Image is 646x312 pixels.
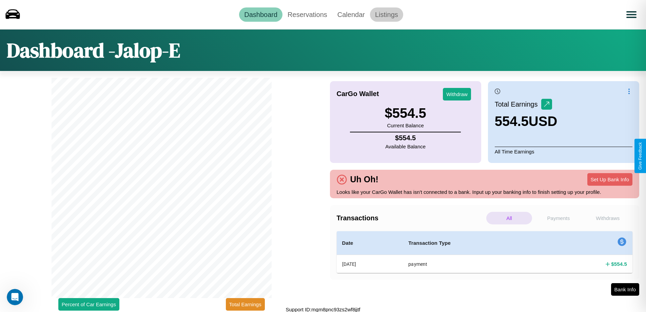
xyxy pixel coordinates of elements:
a: Reservations [282,7,332,22]
button: Percent of Car Earnings [58,298,119,311]
button: Bank Info [611,283,639,296]
h4: Uh Oh! [347,175,382,184]
h4: CarGo Wallet [337,90,379,98]
h4: $ 554.5 [385,134,426,142]
a: Listings [370,7,403,22]
button: Withdraw [443,88,471,100]
p: All Time Earnings [495,147,632,156]
a: Calendar [332,7,370,22]
th: [DATE] [337,255,403,273]
div: Give Feedback [638,142,643,170]
button: Total Earnings [226,298,265,311]
h4: Date [342,239,398,247]
p: All [486,212,532,224]
p: Current Balance [385,121,426,130]
h1: Dashboard - Jalop-E [7,36,180,64]
th: payment [403,255,544,273]
p: Looks like your CarGo Wallet has isn't connected to a bank. Input up your banking info to finish ... [337,187,633,197]
h4: Transaction Type [408,239,538,247]
table: simple table [337,231,633,273]
p: Withdraws [585,212,631,224]
p: Payments [535,212,581,224]
h3: 554.5 USD [495,114,557,129]
h3: $ 554.5 [385,106,426,121]
p: Available Balance [385,142,426,151]
p: Total Earnings [495,98,541,110]
a: Dashboard [239,7,282,22]
h4: $ 554.5 [611,260,627,268]
iframe: Intercom live chat [7,289,23,305]
h4: Transactions [337,214,485,222]
button: Open menu [622,5,641,24]
button: Set Up Bank Info [587,173,632,186]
